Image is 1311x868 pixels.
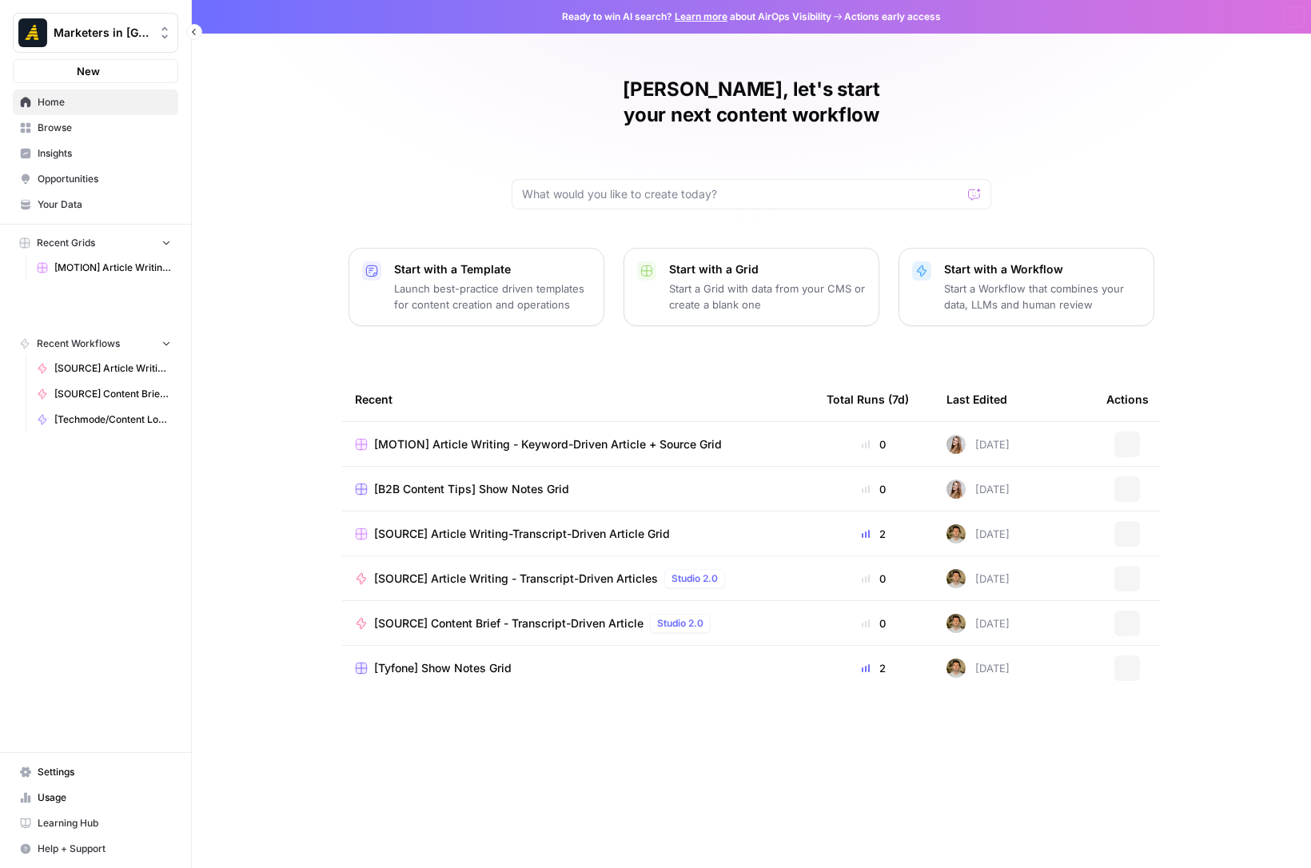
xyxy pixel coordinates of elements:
[946,377,1007,421] div: Last Edited
[77,63,100,79] span: New
[13,166,178,192] a: Opportunities
[827,436,921,452] div: 0
[13,810,178,836] a: Learning Hub
[946,659,966,678] img: 5zyzjh3tw4s3l6pe5wy4otrd1hyg
[54,25,150,41] span: Marketers in [GEOGRAPHIC_DATA]
[624,248,879,326] button: Start with a GridStart a Grid with data from your CMS or create a blank one
[13,90,178,115] a: Home
[13,231,178,255] button: Recent Grids
[37,236,95,250] span: Recent Grids
[374,436,722,452] span: [MOTION] Article Writing - Keyword-Driven Article + Source Grid
[13,759,178,785] a: Settings
[13,785,178,810] a: Usage
[374,571,658,587] span: [SOURCE] Article Writing - Transcript-Driven Articles
[394,261,591,277] p: Start with a Template
[38,790,171,805] span: Usage
[37,336,120,351] span: Recent Workflows
[844,10,941,24] span: Actions early access
[944,261,1141,277] p: Start with a Workflow
[13,141,178,166] a: Insights
[355,526,801,542] a: [SOURCE] Article Writing-Transcript-Driven Article Grid
[30,255,178,281] a: [MOTION] Article Writing - Keyword-Driven Article + Source Grid
[946,480,1010,499] div: [DATE]
[944,281,1141,313] p: Start a Workflow that combines your data, LLMs and human review
[30,381,178,407] a: [SOURCE] Content Brief - Transcript-Driven Article
[946,614,966,633] img: 5zyzjh3tw4s3l6pe5wy4otrd1hyg
[946,524,1010,543] div: [DATE]
[38,146,171,161] span: Insights
[374,481,569,497] span: [B2B Content Tips] Show Notes Grid
[18,18,47,47] img: Marketers in Demand Logo
[13,836,178,862] button: Help + Support
[675,10,727,22] a: Learn more
[38,842,171,856] span: Help + Support
[13,13,178,53] button: Workspace: Marketers in Demand
[30,356,178,381] a: [SOURCE] Article Writing - Transcript-Driven Articles
[38,197,171,212] span: Your Data
[946,614,1010,633] div: [DATE]
[38,121,171,135] span: Browse
[827,377,909,421] div: Total Runs (7d)
[355,481,801,497] a: [B2B Content Tips] Show Notes Grid
[355,377,801,421] div: Recent
[562,10,831,24] span: Ready to win AI search? about AirOps Visibility
[522,186,962,202] input: What would you like to create today?
[827,526,921,542] div: 2
[1106,377,1149,421] div: Actions
[54,261,171,275] span: [MOTION] Article Writing - Keyword-Driven Article + Source Grid
[946,569,966,588] img: 5zyzjh3tw4s3l6pe5wy4otrd1hyg
[374,615,644,631] span: [SOURCE] Content Brief - Transcript-Driven Article
[349,248,604,326] button: Start with a TemplateLaunch best-practice driven templates for content creation and operations
[13,59,178,83] button: New
[54,361,171,376] span: [SOURCE] Article Writing - Transcript-Driven Articles
[13,115,178,141] a: Browse
[946,435,1010,454] div: [DATE]
[657,616,703,631] span: Studio 2.0
[946,524,966,543] img: 5zyzjh3tw4s3l6pe5wy4otrd1hyg
[946,569,1010,588] div: [DATE]
[38,95,171,109] span: Home
[38,816,171,830] span: Learning Hub
[827,481,921,497] div: 0
[827,571,921,587] div: 0
[13,332,178,356] button: Recent Workflows
[54,412,171,427] span: [Techmode/Content Logistics] Show Notes
[355,614,801,633] a: [SOURCE] Content Brief - Transcript-Driven ArticleStudio 2.0
[669,281,866,313] p: Start a Grid with data from your CMS or create a blank one
[355,660,801,676] a: [Tyfone] Show Notes Grid
[946,480,966,499] img: kuys64wq30ic8smehvb70tdiqcha
[355,569,801,588] a: [SOURCE] Article Writing - Transcript-Driven ArticlesStudio 2.0
[946,659,1010,678] div: [DATE]
[13,192,178,217] a: Your Data
[669,261,866,277] p: Start with a Grid
[394,281,591,313] p: Launch best-practice driven templates for content creation and operations
[671,571,718,586] span: Studio 2.0
[54,387,171,401] span: [SOURCE] Content Brief - Transcript-Driven Article
[827,660,921,676] div: 2
[355,436,801,452] a: [MOTION] Article Writing - Keyword-Driven Article + Source Grid
[946,435,966,454] img: kuys64wq30ic8smehvb70tdiqcha
[827,615,921,631] div: 0
[512,77,991,128] h1: [PERSON_NAME], let's start your next content workflow
[374,660,512,676] span: [Tyfone] Show Notes Grid
[38,765,171,779] span: Settings
[38,172,171,186] span: Opportunities
[374,526,670,542] span: [SOURCE] Article Writing-Transcript-Driven Article Grid
[30,407,178,432] a: [Techmode/Content Logistics] Show Notes
[899,248,1154,326] button: Start with a WorkflowStart a Workflow that combines your data, LLMs and human review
